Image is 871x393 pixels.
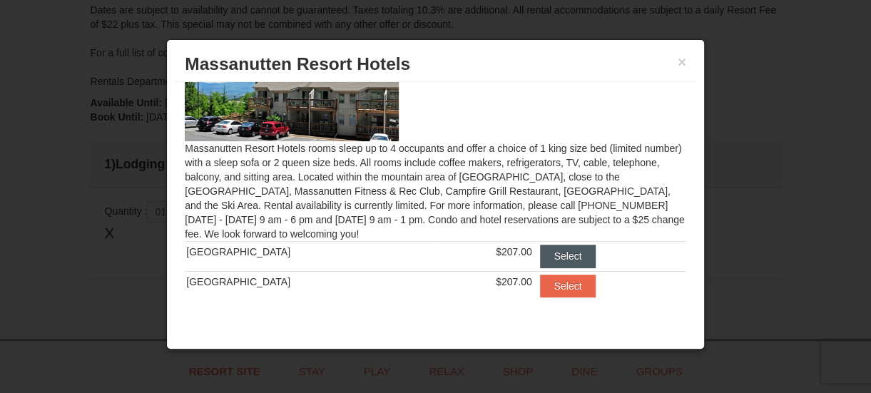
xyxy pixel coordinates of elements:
[186,275,436,289] div: [GEOGRAPHIC_DATA]
[540,275,596,297] button: Select
[540,245,596,267] button: Select
[185,54,410,73] span: Massanutten Resort Hotels
[496,276,532,287] span: $207.00
[496,246,532,257] span: $207.00
[678,55,686,69] button: ×
[185,24,399,141] img: 19219026-1-e3b4ac8e.jpg
[186,245,436,259] div: [GEOGRAPHIC_DATA]
[174,82,697,325] div: Massanutten Resort Hotels rooms sleep up to 4 occupants and offer a choice of 1 king size bed (li...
